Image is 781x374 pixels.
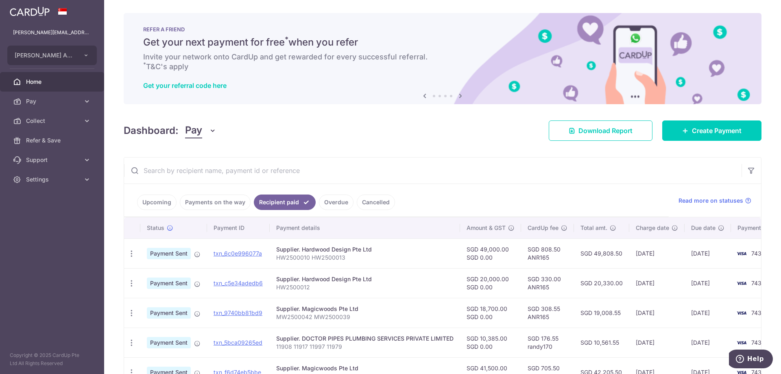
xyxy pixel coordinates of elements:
[662,120,761,141] a: Create Payment
[685,328,731,357] td: [DATE]
[685,268,731,298] td: [DATE]
[319,195,353,210] a: Overdue
[751,250,765,257] span: 7432
[147,278,191,289] span: Payment Sent
[124,123,179,138] h4: Dashboard:
[460,298,521,328] td: SGD 18,700.00 SGD 0.00
[276,275,454,283] div: Supplier. Hardwood Design Pte Ltd
[685,238,731,268] td: [DATE]
[276,305,454,313] div: Supplier. Magicwoods Pte Ltd
[147,248,191,259] span: Payment Sent
[185,123,202,138] span: Pay
[137,195,177,210] a: Upcoming
[729,350,773,370] iframe: Opens a widget where you can find more information
[214,280,263,287] a: txn_c5e34adedb6
[692,126,742,136] span: Create Payment
[254,195,316,210] a: Recipient paid
[147,337,191,348] span: Payment Sent
[691,224,716,232] span: Due date
[574,328,629,357] td: SGD 10,561.55
[26,175,80,184] span: Settings
[26,78,80,86] span: Home
[733,249,750,258] img: Bank Card
[733,278,750,288] img: Bank Card
[460,268,521,298] td: SGD 20,000.00 SGD 0.00
[521,298,574,328] td: SGD 308.55 ANR165
[147,307,191,319] span: Payment Sent
[685,298,731,328] td: [DATE]
[521,238,574,268] td: SGD 808.50 ANR165
[574,298,629,328] td: SGD 19,008.55
[636,224,669,232] span: Charge date
[13,28,91,37] p: [PERSON_NAME][EMAIL_ADDRESS][DOMAIN_NAME]
[214,309,262,316] a: txn_9740bb81bd9
[678,197,743,205] span: Read more on statuses
[629,238,685,268] td: [DATE]
[185,123,216,138] button: Pay
[276,245,454,254] div: Supplier. Hardwood Design Pte Ltd
[124,157,742,184] input: Search by recipient name, payment id or reference
[574,268,629,298] td: SGD 20,330.00
[276,254,454,262] p: HW2500010 HW2500013
[15,51,75,59] span: [PERSON_NAME] AND ARCHE PTE. LTD.
[143,26,742,33] p: REFER A FRIEND
[143,52,742,72] h6: Invite your network onto CardUp and get rewarded for every successful referral. T&C's apply
[143,81,227,90] a: Get your referral code here
[678,197,751,205] a: Read more on statuses
[357,195,395,210] a: Cancelled
[629,268,685,298] td: [DATE]
[10,7,50,16] img: CardUp
[147,224,164,232] span: Status
[276,283,454,291] p: HW2500012
[214,250,262,257] a: txn_6c0e996077a
[528,224,558,232] span: CardUp fee
[751,339,765,346] span: 7432
[7,46,97,65] button: [PERSON_NAME] AND ARCHE PTE. LTD.
[629,328,685,357] td: [DATE]
[733,308,750,318] img: Bank Card
[578,126,633,136] span: Download Report
[580,224,607,232] span: Total amt.
[26,136,80,144] span: Refer & Save
[276,364,454,372] div: Supplier. Magicwoods Pte Ltd
[276,313,454,321] p: MW2500042 MW2500039
[207,217,270,238] th: Payment ID
[276,335,454,343] div: Supplier. DOCTOR PIPES PLUMBING SERVICES PRIVATE LIMITED
[574,238,629,268] td: SGD 49,808.50
[629,298,685,328] td: [DATE]
[460,238,521,268] td: SGD 49,000.00 SGD 0.00
[180,195,251,210] a: Payments on the way
[270,217,460,238] th: Payment details
[521,268,574,298] td: SGD 330.00 ANR165
[124,13,761,104] img: RAF banner
[26,156,80,164] span: Support
[751,309,765,316] span: 7432
[276,343,454,351] p: 11908 11917 11997 11979
[143,36,742,49] h5: Get your next payment for free when you refer
[549,120,652,141] a: Download Report
[467,224,506,232] span: Amount & GST
[751,280,765,287] span: 7432
[26,117,80,125] span: Collect
[460,328,521,357] td: SGD 10,385.00 SGD 0.00
[26,97,80,105] span: Pay
[733,338,750,348] img: Bank Card
[214,339,262,346] a: txn_5bca09265ed
[521,328,574,357] td: SGD 176.55 randy170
